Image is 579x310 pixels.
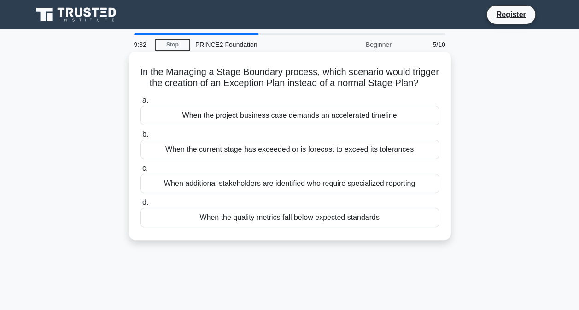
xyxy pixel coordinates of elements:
[142,130,148,138] span: b.
[491,9,531,20] a: Register
[190,35,316,54] div: PRINCE2 Foundation
[155,39,190,51] a: Stop
[140,106,439,125] div: When the project business case demands an accelerated timeline
[397,35,451,54] div: 5/10
[316,35,397,54] div: Beginner
[140,140,439,159] div: When the current stage has exceeded or is forecast to exceed its tolerances
[140,66,440,89] h5: In the Managing a Stage Boundary process, which scenario would trigger the creation of an Excepti...
[142,198,148,206] span: d.
[142,164,148,172] span: c.
[129,35,155,54] div: 9:32
[140,174,439,193] div: When additional stakeholders are identified who require specialized reporting
[140,208,439,227] div: When the quality metrics fall below expected standards
[142,96,148,104] span: a.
